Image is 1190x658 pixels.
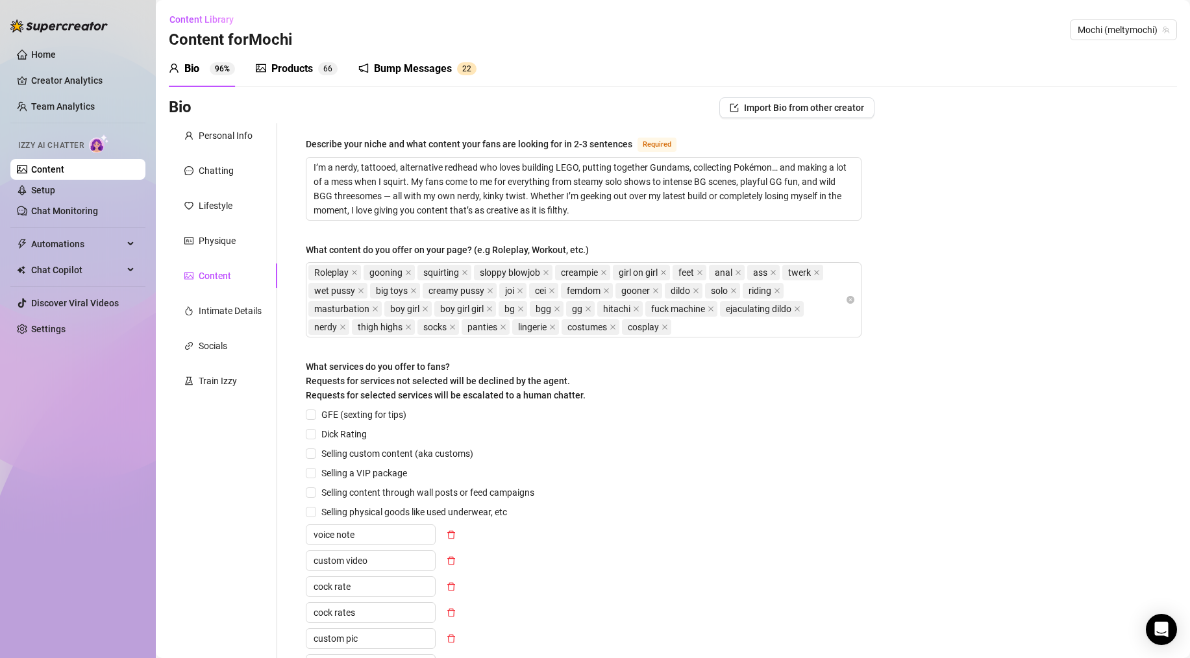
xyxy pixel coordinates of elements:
span: close [543,269,549,276]
span: ejaculating dildo [726,302,791,316]
span: gg [572,302,582,316]
span: experiment [184,376,193,385]
span: close [774,287,780,294]
span: femdom [561,283,613,299]
span: close [708,306,714,312]
span: boy girl girl [440,302,484,316]
div: Chatting [199,164,234,178]
span: hitachi [597,301,643,317]
span: creamy pussy [423,283,497,299]
span: masturbation [314,302,369,316]
input: What content do you offer on your page? (e.g Roleplay, Workout, etc.) [674,319,676,335]
span: dildo [665,283,702,299]
span: lingerie [512,319,559,335]
div: Socials [199,339,227,353]
span: GFE (sexting for tips) [316,408,412,422]
div: Physique [199,234,236,248]
div: Intimate Details [199,304,262,318]
span: wet pussy [314,284,355,298]
span: delete [447,608,456,617]
span: socks [417,319,459,335]
span: twerk [788,265,811,280]
span: close [585,306,591,312]
span: socks [423,320,447,334]
span: 6 [323,64,328,73]
span: Content Library [169,14,234,25]
span: cosplay [622,319,671,335]
span: joi [505,284,514,298]
span: solo [705,283,740,299]
span: bgg [530,301,564,317]
span: bgg [536,302,551,316]
span: close [693,287,699,294]
a: Team Analytics [31,101,95,112]
span: cei [529,283,558,299]
span: heart [184,201,193,210]
span: Automations [31,234,123,254]
span: boy girl [390,302,419,316]
span: close [372,306,378,312]
span: Selling physical goods like used underwear, etc [316,505,512,519]
div: Personal Info [199,128,253,143]
span: wet pussy [308,283,367,299]
span: sloppy blowjob [474,265,552,280]
div: Lifestyle [199,199,232,213]
span: thigh highs [358,320,403,334]
span: feet [673,265,706,280]
span: delete [447,530,456,539]
span: ejaculating dildo [720,301,804,317]
span: hitachi [603,302,630,316]
sup: 66 [318,62,338,75]
div: Content [199,269,231,283]
input: Enter custom item [306,550,436,571]
div: Bump Messages [374,61,452,77]
label: Describe your niche and what content your fans are looking for in 2-3 sentences [306,136,691,152]
span: close [487,287,493,294]
span: picture [184,271,193,280]
span: user [169,63,179,73]
span: picture [256,63,266,73]
a: Creator Analytics [31,70,135,91]
span: 2 [462,64,467,73]
span: ass [747,265,780,280]
span: close [554,306,560,312]
span: cei [535,284,546,298]
span: Required [638,138,676,152]
span: close [633,306,639,312]
span: twerk [782,265,823,280]
span: close [794,306,800,312]
span: notification [358,63,369,73]
span: close [486,306,493,312]
span: ass [753,265,767,280]
span: nerdy [314,320,337,334]
span: user [184,131,193,140]
span: joi [499,283,527,299]
span: 2 [467,64,471,73]
a: Setup [31,185,55,195]
span: Dick Rating [316,427,372,441]
span: import [730,103,739,112]
a: Chat Monitoring [31,206,98,216]
span: link [184,341,193,350]
span: close [517,287,523,294]
span: riding [749,284,771,298]
span: boy girl [384,301,432,317]
span: fuck machine [651,302,705,316]
span: What services do you offer to fans? Requests for services not selected will be declined by the ag... [306,361,586,400]
div: What content do you offer on your page? (e.g Roleplay, Workout, etc.) [306,243,589,257]
a: Home [31,49,56,60]
img: AI Chatter [89,134,109,153]
span: fire [184,306,193,315]
span: close [610,324,616,330]
button: Import Bio from other creator [719,97,874,118]
a: Discover Viral Videos [31,298,119,308]
span: thunderbolt [17,239,27,249]
span: close [697,269,703,276]
span: message [184,166,193,175]
span: costumes [567,320,607,334]
span: gg [566,301,595,317]
span: close [517,306,524,312]
span: squirting [423,265,459,280]
span: squirting [417,265,471,280]
div: Bio [184,61,199,77]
